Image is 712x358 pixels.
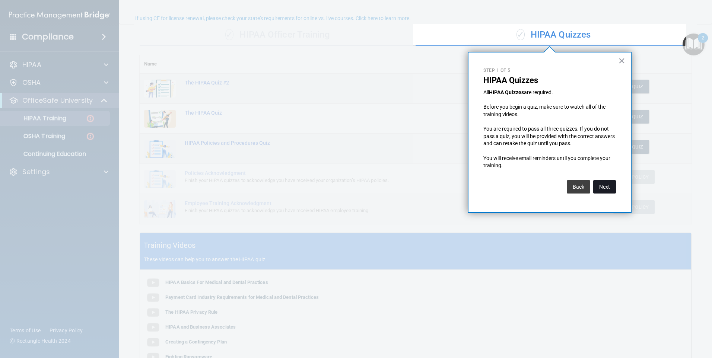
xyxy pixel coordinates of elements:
[483,155,616,169] p: You will receive email reminders until you complete your training.
[483,89,489,95] span: All
[416,24,692,46] div: HIPAA Quizzes
[524,89,553,95] span: are required.
[483,67,616,74] p: Step 1 of 5
[483,103,616,118] p: Before you begin a quiz, make sure to watch all of the training videos.
[593,180,616,194] button: Next
[489,89,524,95] strong: HIPAA Quizzes
[618,55,625,67] button: Close
[516,29,525,40] span: ✓
[483,125,616,147] p: You are required to pass all three quizzes. If you do not pass a quiz, you will be provided with ...
[567,180,590,194] button: Back
[683,33,705,55] button: Open Resource Center, 2 new notifications
[483,76,616,85] p: HIPAA Quizzes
